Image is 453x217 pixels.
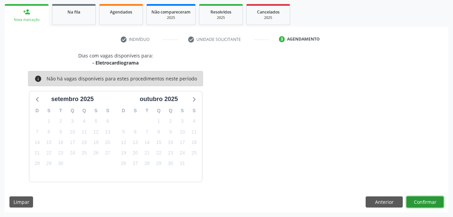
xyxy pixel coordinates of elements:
span: quinta-feira, 25 de setembro de 2025 [80,148,89,158]
span: quarta-feira, 17 de setembro de 2025 [68,138,77,147]
span: quinta-feira, 30 de outubro de 2025 [166,159,175,168]
span: quinta-feira, 9 de outubro de 2025 [166,127,175,137]
div: Q [165,105,176,116]
span: quarta-feira, 15 de outubro de 2025 [154,138,164,147]
div: S [188,105,200,116]
button: Anterior [366,196,403,208]
div: 3 [279,36,285,42]
span: domingo, 19 de outubro de 2025 [119,148,128,158]
span: terça-feira, 2 de setembro de 2025 [56,117,65,126]
div: Q [78,105,90,116]
span: sexta-feira, 19 de setembro de 2025 [91,138,101,147]
div: S [43,105,55,116]
span: sexta-feira, 12 de setembro de 2025 [91,127,101,137]
div: 2025 [151,15,191,20]
span: segunda-feira, 29 de setembro de 2025 [44,159,54,168]
span: terça-feira, 16 de setembro de 2025 [56,138,65,147]
span: quarta-feira, 22 de outubro de 2025 [154,148,164,158]
span: quinta-feira, 2 de outubro de 2025 [166,117,175,126]
span: sábado, 27 de setembro de 2025 [103,148,112,158]
span: quarta-feira, 1 de outubro de 2025 [154,117,164,126]
span: segunda-feira, 27 de outubro de 2025 [131,159,140,168]
span: quarta-feira, 24 de setembro de 2025 [68,148,77,158]
span: terça-feira, 21 de outubro de 2025 [142,148,152,158]
div: S [102,105,114,116]
div: T [55,105,66,116]
div: 2025 [251,15,285,20]
button: Confirmar [406,196,444,208]
div: T [141,105,153,116]
span: domingo, 14 de setembro de 2025 [32,138,42,147]
span: segunda-feira, 1 de setembro de 2025 [44,117,54,126]
span: domingo, 5 de outubro de 2025 [119,127,128,137]
div: S [90,105,102,116]
span: sexta-feira, 24 de outubro de 2025 [177,148,187,158]
span: domingo, 26 de outubro de 2025 [119,159,128,168]
span: segunda-feira, 15 de setembro de 2025 [44,138,54,147]
div: Q [66,105,78,116]
span: terça-feira, 9 de setembro de 2025 [56,127,65,137]
div: S [130,105,141,116]
span: sábado, 6 de setembro de 2025 [103,117,112,126]
div: Não há vagas disponíveis para estes procedimentos neste período [47,75,197,82]
span: sábado, 25 de outubro de 2025 [189,148,199,158]
span: sexta-feira, 31 de outubro de 2025 [177,159,187,168]
span: sexta-feira, 17 de outubro de 2025 [177,138,187,147]
span: quinta-feira, 23 de outubro de 2025 [166,148,175,158]
div: person_add [23,8,30,16]
span: quinta-feira, 11 de setembro de 2025 [80,127,89,137]
span: sexta-feira, 3 de outubro de 2025 [177,117,187,126]
span: sábado, 4 de outubro de 2025 [189,117,199,126]
span: sábado, 11 de outubro de 2025 [189,127,199,137]
div: Q [153,105,165,116]
div: Nova marcação [9,17,44,22]
span: sábado, 20 de setembro de 2025 [103,138,112,147]
span: terça-feira, 30 de setembro de 2025 [56,159,65,168]
span: segunda-feira, 6 de outubro de 2025 [131,127,140,137]
span: Agendados [110,9,132,15]
span: Na fila [67,9,80,15]
span: domingo, 12 de outubro de 2025 [119,138,128,147]
div: Agendamento [287,36,320,42]
span: segunda-feira, 8 de setembro de 2025 [44,127,54,137]
div: - Eletrocardiograma [78,59,153,66]
span: quinta-feira, 16 de outubro de 2025 [166,138,175,147]
span: segunda-feira, 20 de outubro de 2025 [131,148,140,158]
span: domingo, 28 de setembro de 2025 [32,159,42,168]
span: Resolvidos [210,9,231,15]
span: sábado, 13 de setembro de 2025 [103,127,112,137]
span: quarta-feira, 10 de setembro de 2025 [68,127,77,137]
div: S [176,105,188,116]
span: quarta-feira, 8 de outubro de 2025 [154,127,164,137]
div: outubro 2025 [137,95,180,104]
span: terça-feira, 7 de outubro de 2025 [142,127,152,137]
span: quarta-feira, 29 de outubro de 2025 [154,159,164,168]
div: setembro 2025 [49,95,96,104]
span: sábado, 18 de outubro de 2025 [189,138,199,147]
span: terça-feira, 28 de outubro de 2025 [142,159,152,168]
span: quarta-feira, 3 de setembro de 2025 [68,117,77,126]
span: segunda-feira, 13 de outubro de 2025 [131,138,140,147]
div: D [31,105,43,116]
span: sexta-feira, 5 de setembro de 2025 [91,117,101,126]
span: terça-feira, 23 de setembro de 2025 [56,148,65,158]
span: domingo, 21 de setembro de 2025 [32,148,42,158]
span: Não compareceram [151,9,191,15]
span: sexta-feira, 26 de setembro de 2025 [91,148,101,158]
span: Cancelados [257,9,280,15]
span: segunda-feira, 22 de setembro de 2025 [44,148,54,158]
span: domingo, 7 de setembro de 2025 [32,127,42,137]
span: terça-feira, 14 de outubro de 2025 [142,138,152,147]
div: D [118,105,130,116]
div: 2025 [204,15,238,20]
span: quinta-feira, 18 de setembro de 2025 [80,138,89,147]
span: quinta-feira, 4 de setembro de 2025 [80,117,89,126]
span: sexta-feira, 10 de outubro de 2025 [177,127,187,137]
div: Dias com vagas disponíveis para: [78,52,153,66]
i: info [34,75,42,82]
